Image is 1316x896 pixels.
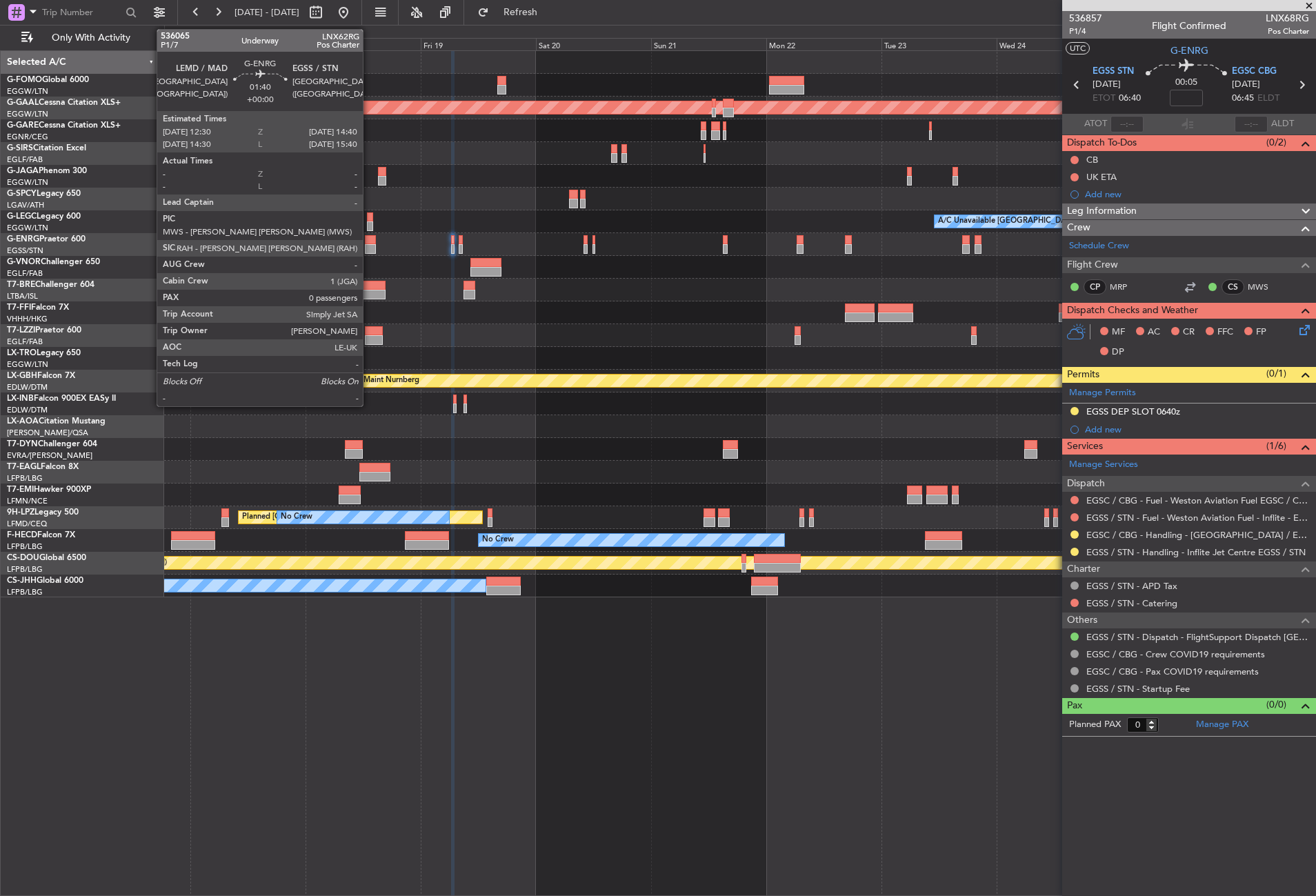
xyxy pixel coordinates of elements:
[1067,367,1099,383] span: Permits
[1067,257,1118,273] span: Flight Crew
[1086,154,1098,166] div: CB
[1266,366,1286,381] span: (0/1)
[7,303,31,312] span: T7-FFI
[7,235,39,243] span: G-ENRG
[651,38,766,50] div: Sun 21
[7,212,81,221] a: G-LEGCLegacy 600
[492,8,550,17] span: Refresh
[1069,718,1121,732] label: Planned PAX
[7,190,37,198] span: G-SPCY
[7,291,38,301] a: LTBA/ISL
[7,109,48,119] a: EGGW/LTN
[1266,135,1286,150] span: (0/2)
[7,417,106,426] a: LX-AOACitation Mustang
[1217,326,1233,339] span: FFC
[1175,76,1197,90] span: 00:05
[1085,188,1309,200] div: Add new
[7,564,43,575] a: LFPB/LBG
[881,38,997,50] div: Tue 23
[7,99,39,107] span: G-GAAL
[1232,65,1277,79] span: EGSC CBG
[7,496,48,506] a: LFMN/NCE
[7,258,41,266] span: G-VNOR
[7,212,37,221] span: G-LEGC
[7,86,48,97] a: EGGW/LTN
[421,38,536,50] div: Fri 19
[1152,19,1226,33] div: Flight Confirmed
[7,359,48,370] a: EGGW/LTN
[7,428,88,438] a: [PERSON_NAME]/QSA
[7,303,69,312] a: T7-FFIFalcon 7X
[7,76,89,84] a: G-FOMOGlobal 6000
[1086,580,1177,592] a: EGSS / STN - APD Tax
[7,144,86,152] a: G-SIRSCitation Excel
[1069,26,1102,37] span: P1/4
[1183,326,1195,339] span: CR
[7,577,37,585] span: CS-JHH
[1067,476,1105,492] span: Dispatch
[7,155,43,165] a: EGLF/FAB
[7,326,35,335] span: T7-LZZI
[1085,424,1309,435] div: Add new
[1067,220,1090,236] span: Crew
[7,531,75,539] a: F-HECDFalcon 7X
[1110,116,1144,132] input: --:--
[7,177,48,188] a: EGGW/LTN
[7,281,94,289] a: T7-BREChallenger 604
[536,38,651,50] div: Sat 20
[938,211,1162,232] div: A/C Unavailable [GEOGRAPHIC_DATA] ([GEOGRAPHIC_DATA])
[7,121,39,130] span: G-GARE
[7,554,39,562] span: CS-DOU
[7,554,86,562] a: CS-DOUGlobal 6500
[7,314,48,324] a: VHHH/HKG
[7,541,43,552] a: LFPB/LBG
[1067,698,1082,714] span: Pax
[1086,666,1259,677] a: EGSC / CBG - Pax COVID19 requirements
[42,2,121,23] input: Trip Number
[190,38,306,50] div: Wed 17
[7,382,48,392] a: EDLW/DTM
[482,530,514,550] div: No Crew
[1266,11,1309,26] span: LNX68RG
[7,200,44,210] a: LGAV/ATH
[1069,239,1129,253] a: Schedule Crew
[1067,203,1137,219] span: Leg Information
[1084,279,1106,295] div: CP
[1271,117,1294,131] span: ALDT
[7,144,33,152] span: G-SIRS
[1093,78,1121,92] span: [DATE]
[167,28,190,39] div: [DATE]
[1067,303,1198,319] span: Dispatch Checks and Weather
[7,281,35,289] span: T7-BRE
[1170,43,1208,58] span: G-ENRG
[7,519,47,529] a: LFMD/CEQ
[766,38,881,50] div: Mon 22
[7,349,37,357] span: LX-TRO
[1086,648,1265,660] a: EGSC / CBG - Crew COVID19 requirements
[7,587,43,597] a: LFPB/LBG
[1257,92,1279,106] span: ELDT
[1232,92,1254,106] span: 06:45
[1222,279,1244,295] div: CS
[7,337,43,347] a: EGLF/FAB
[7,486,91,494] a: T7-EMIHawker 900XP
[1266,439,1286,453] span: (1/6)
[7,167,87,175] a: G-JAGAPhenom 300
[1067,439,1103,455] span: Services
[1086,631,1309,643] a: EGSS / STN - Dispatch - FlightSupport Dispatch [GEOGRAPHIC_DATA]
[7,473,43,484] a: LFPB/LBG
[1093,65,1134,79] span: EGSS STN
[7,190,81,198] a: G-SPCYLegacy 650
[7,268,43,279] a: EGLF/FAB
[1069,458,1138,472] a: Manage Services
[1266,697,1286,712] span: (0/0)
[1232,78,1260,92] span: [DATE]
[7,349,81,357] a: LX-TROLegacy 650
[7,486,34,494] span: T7-EMI
[1086,512,1309,524] a: EGSS / STN - Fuel - Weston Aviation Fuel - Inflite - EGSS / STN
[1256,326,1266,339] span: FP
[7,258,100,266] a: G-VNORChallenger 650
[7,531,37,539] span: F-HECD
[1119,92,1141,106] span: 06:40
[281,507,312,528] div: No Crew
